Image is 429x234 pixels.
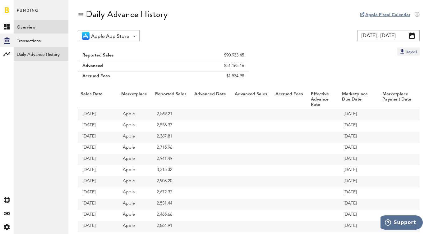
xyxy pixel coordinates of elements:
td: [DATE] [339,210,379,221]
td: [DATE] [339,132,379,143]
td: 2,941.49 [152,154,191,165]
td: 2,465.66 [152,210,191,221]
td: $51,165.16 [177,60,249,71]
th: Accrued Fees [272,90,308,109]
td: 2,569.21 [152,109,191,120]
td: [DATE] [339,176,379,187]
th: Marketplace [118,90,152,109]
td: Apple [118,199,152,210]
th: Sales Date [78,90,118,109]
td: [DATE] [339,120,379,132]
td: [DATE] [78,221,118,232]
td: [DATE] [78,143,118,154]
td: [DATE] [78,154,118,165]
td: 2,556.37 [152,120,191,132]
a: Daily Advance History [14,47,68,61]
td: [DATE] [339,165,379,176]
td: Apple [118,210,152,221]
td: [DATE] [78,199,118,210]
td: $1,534.98 [177,71,249,84]
a: Transactions [14,34,68,47]
td: [DATE] [78,109,118,120]
td: [DATE] [78,132,118,143]
span: Funding [17,7,39,20]
td: 2,715.96 [152,143,191,154]
td: Apple [118,132,152,143]
td: Advanced [78,60,177,71]
a: Overview [14,20,68,34]
th: Advanced Date [191,90,232,109]
td: 2,864.91 [152,221,191,232]
td: Apple [118,109,152,120]
img: Export [399,48,405,54]
td: [DATE] [78,210,118,221]
td: Apple [118,165,152,176]
button: Export [397,47,420,56]
td: 2,672.32 [152,187,191,199]
td: [DATE] [339,109,379,120]
td: 2,367.81 [152,132,191,143]
td: Apple [118,120,152,132]
td: [DATE] [339,221,379,232]
td: [DATE] [339,143,379,154]
th: Marketplace Payment Date [379,90,420,109]
td: Reported Sales [78,47,177,60]
td: Accrued Fees [78,71,177,84]
th: Reported Sales [152,90,191,109]
td: 3,315.32 [152,165,191,176]
div: Daily Advance History [86,9,168,19]
td: Apple [118,221,152,232]
td: [DATE] [339,187,379,199]
td: 2,908.20 [152,176,191,187]
td: [DATE] [78,165,118,176]
td: [DATE] [78,176,118,187]
a: Apple Fiscal Calendar [365,13,410,17]
td: Apple [118,154,152,165]
td: Apple [118,187,152,199]
img: 21.png [82,32,90,40]
th: Advanced Sales [232,90,272,109]
td: [DATE] [78,187,118,199]
td: $90,933.45 [177,47,249,60]
th: Marketplace Due Date [339,90,379,109]
td: Apple [118,143,152,154]
td: 2,531.44 [152,199,191,210]
td: [DATE] [78,120,118,132]
td: [DATE] [339,199,379,210]
span: Apple App Store [91,31,129,42]
iframe: Opens a widget where you can find more information [381,215,423,231]
th: Effective Advance Rate [308,90,339,109]
td: Apple [118,176,152,187]
td: [DATE] [339,154,379,165]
